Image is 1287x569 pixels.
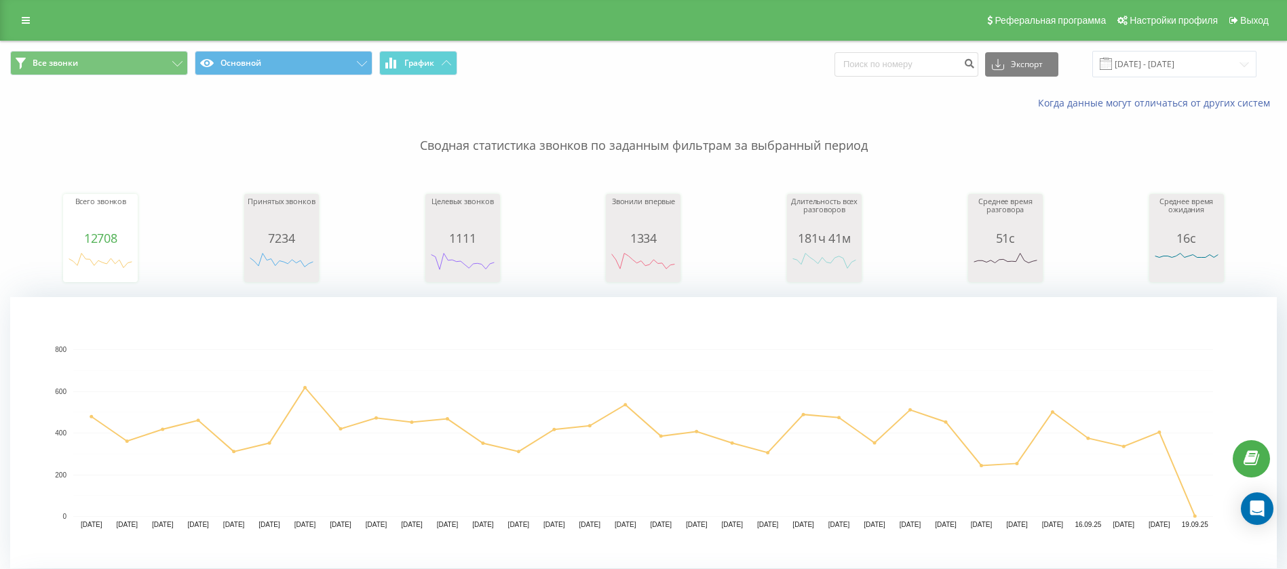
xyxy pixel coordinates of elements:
[401,521,423,528] text: [DATE]
[66,197,134,231] div: Всего звонков
[971,521,993,528] text: [DATE]
[1113,521,1135,528] text: [DATE]
[609,231,677,245] div: 1334
[790,245,858,286] svg: A chart.
[187,521,209,528] text: [DATE]
[1241,492,1273,525] div: Open Intercom Messenger
[792,521,814,528] text: [DATE]
[55,388,66,395] text: 600
[248,245,315,286] svg: A chart.
[609,245,677,286] svg: A chart.
[429,231,497,245] div: 1111
[972,231,1039,245] div: 51с
[379,51,457,75] button: График
[686,521,708,528] text: [DATE]
[429,197,497,231] div: Целевых звонков
[790,231,858,245] div: 181ч 41м
[116,521,138,528] text: [DATE]
[55,471,66,479] text: 200
[366,521,387,528] text: [DATE]
[437,521,459,528] text: [DATE]
[62,513,66,520] text: 0
[81,521,102,528] text: [DATE]
[828,521,850,528] text: [DATE]
[248,197,315,231] div: Принятых звонков
[10,297,1277,568] svg: A chart.
[1006,521,1028,528] text: [DATE]
[972,197,1039,231] div: Среднее время разговора
[757,521,779,528] text: [DATE]
[404,58,434,68] span: График
[223,521,245,528] text: [DATE]
[615,521,636,528] text: [DATE]
[1038,96,1277,109] a: Когда данные могут отличаться от других систем
[1130,15,1218,26] span: Настройки профиля
[985,52,1058,77] button: Экспорт
[1182,521,1208,528] text: 19.09.25
[609,197,677,231] div: Звонили впервые
[790,197,858,231] div: Длительность всех разговоров
[152,521,174,528] text: [DATE]
[1240,15,1269,26] span: Выход
[10,110,1277,155] p: Сводная статистика звонков по заданным фильтрам за выбранный период
[248,231,315,245] div: 7234
[1153,197,1221,231] div: Среднее время ожидания
[1153,231,1221,245] div: 16с
[972,245,1039,286] svg: A chart.
[429,245,497,286] svg: A chart.
[66,231,134,245] div: 12708
[10,51,188,75] button: Все звонки
[1149,521,1170,528] text: [DATE]
[55,346,66,353] text: 800
[935,521,957,528] text: [DATE]
[543,521,565,528] text: [DATE]
[508,521,530,528] text: [DATE]
[900,521,921,528] text: [DATE]
[472,521,494,528] text: [DATE]
[579,521,601,528] text: [DATE]
[66,245,134,286] svg: A chart.
[55,429,66,437] text: 400
[330,521,351,528] text: [DATE]
[195,51,372,75] button: Основной
[1075,521,1101,528] text: 16.09.25
[864,521,885,528] text: [DATE]
[995,15,1106,26] span: Реферальная программа
[294,521,316,528] text: [DATE]
[1042,521,1064,528] text: [DATE]
[258,521,280,528] text: [DATE]
[1153,245,1221,286] svg: A chart.
[650,521,672,528] text: [DATE]
[33,58,78,68] span: Все звонки
[721,521,743,528] text: [DATE]
[834,52,978,77] input: Поиск по номеру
